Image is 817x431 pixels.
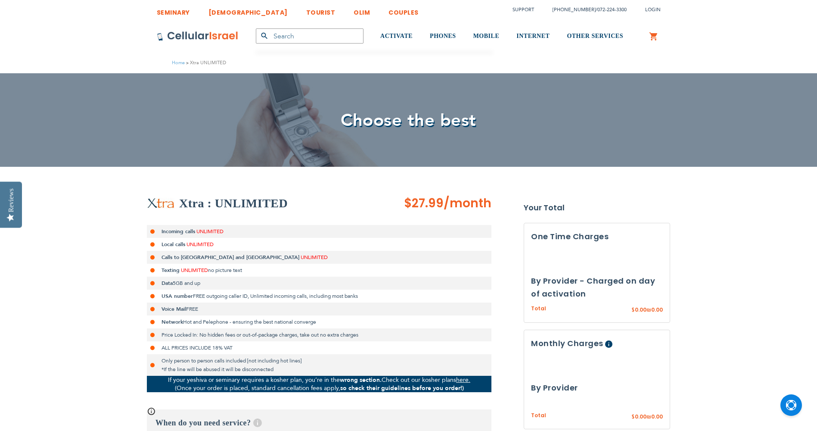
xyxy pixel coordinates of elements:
[444,195,491,212] span: /month
[380,33,413,39] span: ACTIVATE
[473,20,500,53] a: MOBILE
[516,20,550,53] a: INTERNET
[341,109,476,132] span: Choose the best
[162,293,193,300] strong: USA number
[631,413,635,421] span: $
[162,319,183,325] strong: Network
[162,267,180,274] strong: Texting
[162,306,186,312] strong: Voice Mail
[531,381,663,394] h3: By Provider
[157,31,239,41] img: Cellular Israel Logo
[473,33,500,39] span: MOBILE
[147,341,491,354] li: ALL PRICES INCLUDE 18% VAT
[567,33,623,39] span: OTHER SERVICES
[646,413,651,421] span: ₪
[430,20,456,53] a: PHONES
[181,267,208,274] span: UNLIMITED
[635,413,646,420] span: 0.00
[179,195,288,212] h2: Xtra : UNLIMITED
[253,419,262,427] span: Help
[635,306,646,313] span: 0.00
[340,384,464,392] strong: so check their guidelines before you order!)
[301,254,328,261] span: UNLIMITED
[185,59,226,67] li: Xtra UNLIMITED
[7,188,15,212] div: Reviews
[553,6,596,13] a: [PHONE_NUMBER]
[646,306,651,314] span: ₪
[513,6,534,13] a: Support
[306,2,335,18] a: TOURIST
[196,228,224,235] span: UNLIMITED
[147,198,175,209] img: Xtra UNLIMITED
[186,241,214,248] span: UNLIMITED
[193,293,358,300] span: FREE outgoing caller ID, Unlimited incoming calls, including most banks
[605,340,612,348] span: Help
[567,20,623,53] a: OTHER SERVICES
[430,33,456,39] span: PHONES
[208,267,242,274] span: no picture text
[208,2,288,18] a: [DEMOGRAPHIC_DATA]
[186,306,198,312] span: FREE
[147,376,491,392] p: If your yeshiva or seminary requires a kosher plan, you’re in the Check out our kosher plans (Onc...
[651,306,663,313] span: 0.00
[256,28,363,44] input: Search
[524,201,670,214] strong: Your Total
[340,376,382,384] strong: wrong section.
[147,328,491,341] li: Price Locked In: No hidden fees or out-of-package charges, take out no extra charges
[531,338,603,349] span: Monthly Charges
[183,319,316,325] span: Hot and Pelephone - ensuring the best national converge
[531,412,546,420] span: Total
[162,254,299,261] strong: Calls to [GEOGRAPHIC_DATA] and [GEOGRAPHIC_DATA]
[157,2,190,18] a: SEMINARY
[354,2,370,18] a: OLIM
[531,275,663,300] h3: By Provider - Charged on day of activation
[531,230,663,243] h3: One Time Charges
[147,354,491,376] li: Only person to person calls included [not including hot lines] *If the line will be abused it wil...
[631,306,635,314] span: $
[456,376,470,384] a: here.
[172,59,185,66] a: Home
[388,2,419,18] a: COUPLES
[162,280,173,287] strong: Data
[597,6,627,13] a: 072-224-3300
[531,305,546,313] span: Total
[651,413,663,420] span: 0.00
[544,3,627,16] li: /
[516,33,550,39] span: INTERNET
[645,6,661,13] span: Login
[162,228,195,235] strong: Incoming calls
[147,277,491,290] li: 5GB and up
[404,195,444,212] span: $27.99
[380,20,413,53] a: ACTIVATE
[162,241,185,248] strong: Local calls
